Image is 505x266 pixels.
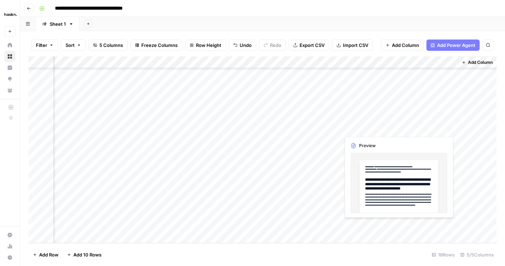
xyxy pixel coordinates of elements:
a: Usage [4,241,16,252]
a: Browse [4,51,16,62]
button: Add Power Agent [426,40,480,51]
a: Home [4,40,16,51]
button: Filter [31,40,58,51]
span: Undo [240,42,252,49]
button: Undo [229,40,256,51]
img: Haskn Logo [4,8,17,21]
button: Import CSV [332,40,373,51]
a: Settings [4,229,16,241]
button: Add Column [459,58,495,67]
span: Export CSV [300,42,325,49]
button: Add Row [29,249,63,260]
button: Row Height [185,40,226,51]
div: 18 Rows [429,249,457,260]
span: Filter [36,42,47,49]
a: Sheet 1 [36,17,80,31]
button: Freeze Columns [130,40,182,51]
button: Sort [61,40,86,51]
button: Export CSV [289,40,329,51]
button: Help + Support [4,252,16,263]
button: Workspace: Haskn [4,6,16,23]
span: Add Column [468,59,493,66]
span: Import CSV [343,42,368,49]
a: Opportunities [4,73,16,85]
span: Row Height [196,42,221,49]
span: Sort [66,42,75,49]
div: Sheet 1 [50,20,66,28]
span: Add Power Agent [437,42,475,49]
span: Freeze Columns [141,42,178,49]
button: Add 10 Rows [63,249,106,260]
a: Insights [4,62,16,73]
span: Redo [270,42,281,49]
button: Add Column [381,40,424,51]
span: Add Row [39,251,58,258]
button: 5 Columns [88,40,128,51]
a: Your Data [4,85,16,96]
span: 5 Columns [99,42,123,49]
span: Add 10 Rows [73,251,101,258]
button: Redo [259,40,286,51]
span: Add Column [392,42,419,49]
div: 5/5 Columns [457,249,497,260]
